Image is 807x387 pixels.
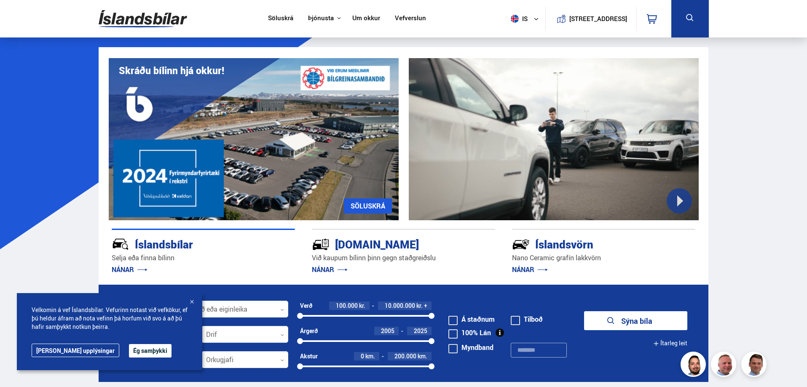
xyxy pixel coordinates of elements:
[395,14,426,23] a: Vefverslun
[365,353,375,360] span: km.
[418,353,427,360] span: km.
[512,253,695,263] p: Nano Ceramic grafín lakkvörn
[32,306,188,331] span: Velkomin á vef Íslandsbílar. Vefurinn notast við vefkökur, ef þú heldur áfram að nota vefinn þá h...
[112,265,147,274] a: NÁNAR
[312,235,330,253] img: tr5P-W3DuiFaO7aO.svg
[653,334,687,353] button: Ítarleg leit
[32,344,119,357] a: [PERSON_NAME] upplýsingar
[300,328,318,334] div: Árgerð
[448,344,493,351] label: Myndband
[448,329,491,336] label: 100% Lán
[394,352,416,360] span: 200.000
[511,316,543,323] label: Tilboð
[385,302,415,310] span: 10.000.000
[99,5,187,32] img: G0Ugv5HjCgRt.svg
[712,353,737,378] img: siFngHWaQ9KaOqBr.png
[507,6,545,31] button: is
[268,14,293,23] a: Söluskrá
[448,316,495,323] label: Á staðnum
[119,65,224,76] h1: Skráðu bílinn hjá okkur!
[507,15,528,23] span: is
[414,327,427,335] span: 2025
[112,253,295,263] p: Selja eða finna bílinn
[300,353,318,360] div: Akstur
[682,353,707,378] img: nhp88E3Fdnt1Opn2.png
[512,235,530,253] img: -Svtn6bYgwAsiwNX.svg
[109,58,399,220] img: eKx6w-_Home_640_.png
[312,236,465,251] div: [DOMAIN_NAME]
[308,14,334,22] button: Þjónusta
[416,302,423,309] span: kr.
[352,14,380,23] a: Um okkur
[512,265,548,274] a: NÁNAR
[381,327,394,335] span: 2005
[336,302,358,310] span: 100.000
[512,236,665,251] div: Íslandsvörn
[300,302,312,309] div: Verð
[359,302,365,309] span: kr.
[361,352,364,360] span: 0
[584,311,687,330] button: Sýna bíla
[424,302,427,309] span: +
[743,353,768,378] img: FbJEzSuNWCJXmdc-.webp
[312,265,348,274] a: NÁNAR
[344,198,392,214] a: SÖLUSKRÁ
[312,253,495,263] p: Við kaupum bílinn þinn gegn staðgreiðslu
[129,344,172,358] button: Ég samþykki
[112,235,129,253] img: JRvxyua_JYH6wB4c.svg
[112,236,265,251] div: Íslandsbílar
[511,15,519,23] img: svg+xml;base64,PHN2ZyB4bWxucz0iaHR0cDovL3d3dy53My5vcmcvMjAwMC9zdmciIHdpZHRoPSI1MTIiIGhlaWdodD0iNT...
[573,15,624,22] button: [STREET_ADDRESS]
[550,7,632,31] a: [STREET_ADDRESS]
